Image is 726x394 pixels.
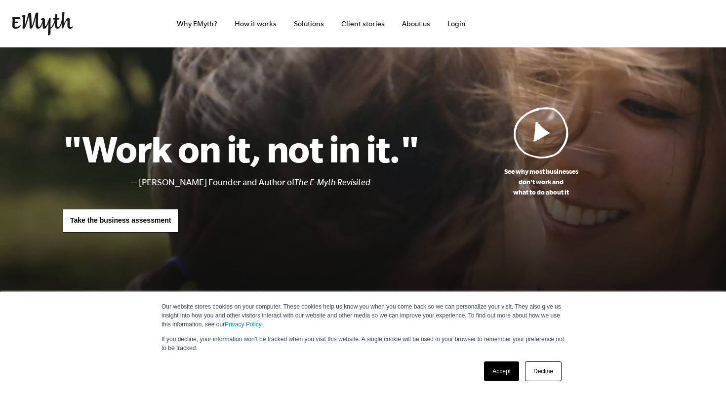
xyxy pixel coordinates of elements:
[514,107,569,158] img: Play Video
[161,335,565,353] p: If you decline, your information won’t be tracked when you visit this website. A single cookie wi...
[12,12,73,36] img: EMyth
[502,13,605,35] iframe: Embedded CTA
[63,209,178,233] a: Take the business assessment
[419,166,663,197] p: See why most businesses don't work and what to do about it
[70,216,171,224] span: Take the business assessment
[525,361,562,381] a: Decline
[225,321,261,328] a: Privacy Policy
[484,361,519,381] a: Accept
[610,13,714,35] iframe: Embedded CTA
[161,302,565,329] p: Our website stores cookies on your computer. These cookies help us know you when you come back so...
[419,107,663,197] a: See why most businessesdon't work andwhat to do about it
[63,127,419,170] h1: "Work on it, not in it."
[294,177,370,187] i: The E-Myth Revisited
[139,175,419,190] li: [PERSON_NAME] Founder and Author of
